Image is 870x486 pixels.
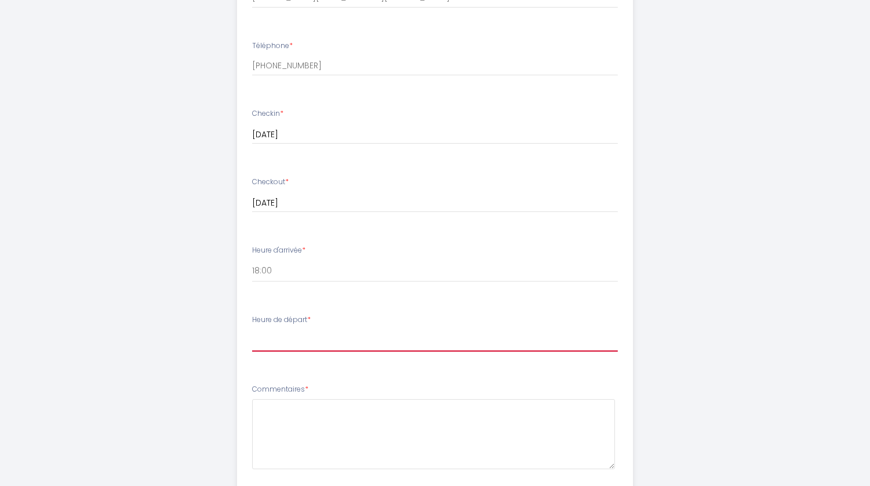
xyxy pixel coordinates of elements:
[252,108,283,119] label: Checkin
[252,315,311,326] label: Heure de départ
[252,177,289,188] label: Checkout
[252,41,293,52] label: Téléphone
[252,384,308,395] label: Commentaires
[252,245,305,256] label: Heure d'arrivée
